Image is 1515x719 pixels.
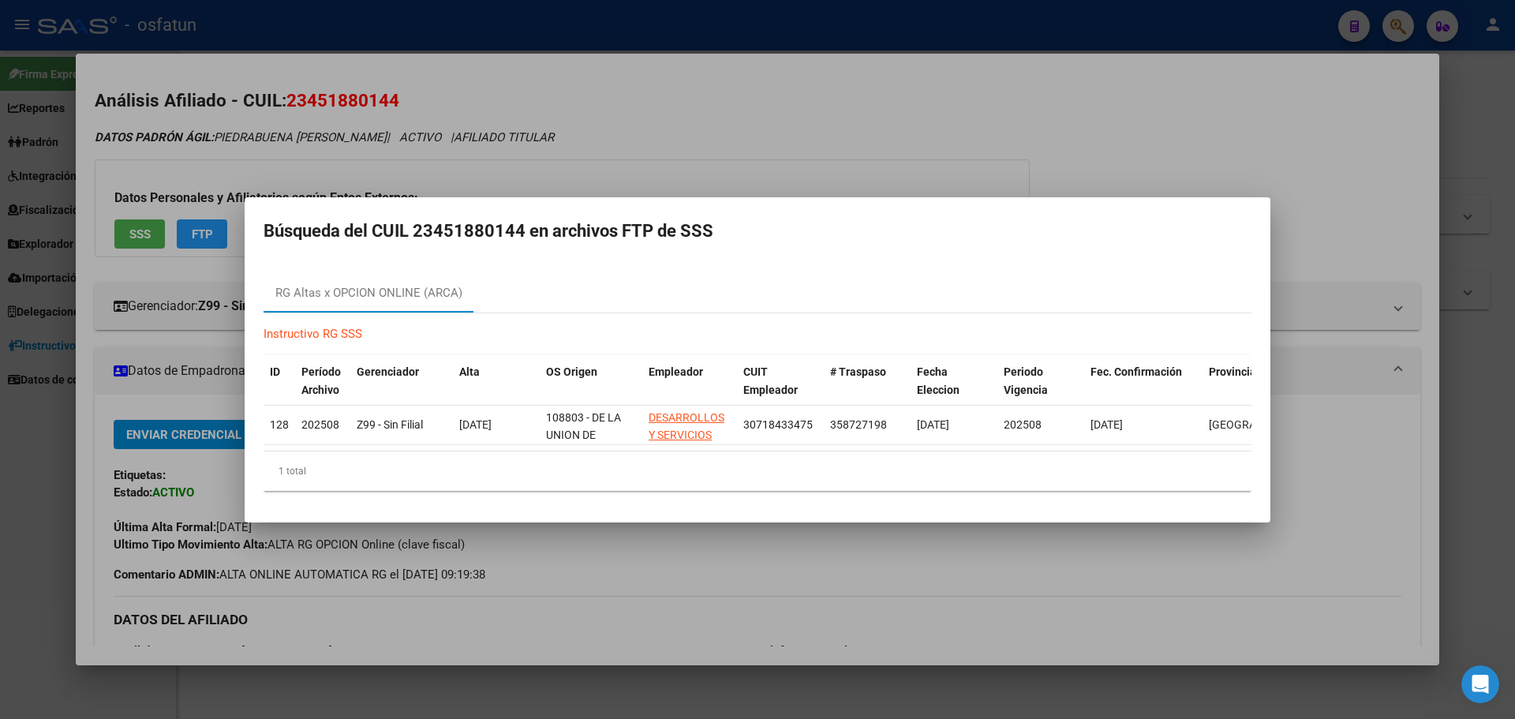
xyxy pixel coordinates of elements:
datatable-header-cell: Alta [453,355,540,407]
iframe: Intercom live chat [1461,665,1499,703]
datatable-header-cell: Fec. Confirmación [1084,355,1203,407]
h2: Búsqueda del CUIL 23451880144 en archivos FTP de SSS [264,216,1251,246]
span: Período Archivo [301,365,341,396]
span: Fec. Confirmación [1090,365,1182,378]
div: [DATE] [459,416,533,434]
span: 202508 [301,418,339,431]
span: Gerenciador [357,365,419,378]
span: ID [270,365,280,378]
datatable-header-cell: Fecha Eleccion [911,355,997,407]
datatable-header-cell: CUIT Empleador [737,355,824,407]
span: DESARROLLOS Y SERVICIOS HOTELE [649,411,724,460]
span: Empleador [649,365,703,378]
span: Alta [459,365,480,378]
span: [GEOGRAPHIC_DATA] [1209,418,1315,431]
div: RG Altas x OPCION ONLINE (ARCA) [275,284,462,302]
span: Fecha Eleccion [917,365,959,396]
datatable-header-cell: Provincia [1203,355,1289,407]
span: [DATE] [917,418,949,431]
datatable-header-cell: Periodo Vigencia [997,355,1084,407]
datatable-header-cell: # Traspaso [824,355,911,407]
span: CUIT Empleador [743,365,798,396]
a: Instructivo RG SSS [264,327,362,341]
datatable-header-cell: ID [264,355,295,407]
span: 358727198 [830,418,887,431]
span: 30718433475 [743,418,813,431]
span: 108803 - DE LA UNION DE TRABAJADORES DEL TURISMO HOTELEROS Y GASTRONOMICOS DE LA [GEOGRAPHIC_DATA] [546,411,653,549]
span: 12826 [270,418,301,431]
div: 1 total [264,451,1251,491]
datatable-header-cell: Empleador [642,355,737,407]
span: # Traspaso [830,365,886,378]
datatable-header-cell: Período Archivo [295,355,350,407]
span: 202508 [1004,418,1042,431]
span: Provincia [1209,365,1256,378]
span: [DATE] [1090,418,1123,431]
datatable-header-cell: Gerenciador [350,355,453,407]
span: OS Origen [546,365,597,378]
span: Periodo Vigencia [1004,365,1048,396]
datatable-header-cell: OS Origen [540,355,642,407]
span: Z99 - Sin Filial [357,418,423,431]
